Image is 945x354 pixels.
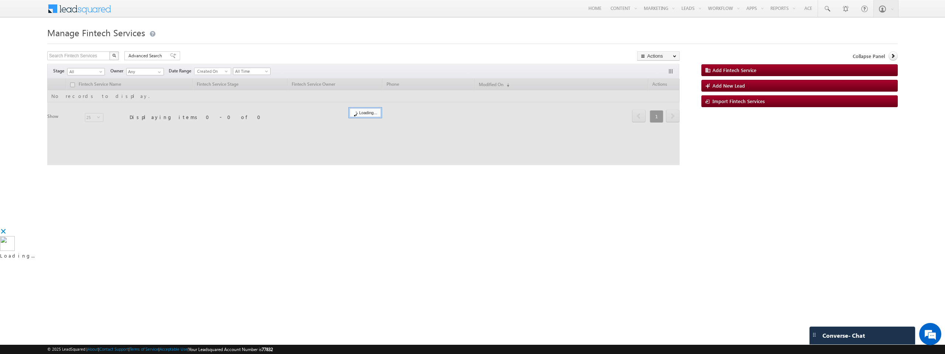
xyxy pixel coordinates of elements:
[853,53,885,59] span: Collapse Panel
[811,332,817,338] img: carter-drag
[47,27,145,38] span: Manage Fintech Services
[53,68,67,74] span: Stage
[112,54,116,57] img: Search
[189,347,273,352] span: Your Leadsquared Account Number is
[126,68,164,75] input: Type to Search
[712,67,756,73] span: Add Fintech Service
[822,332,865,339] span: Converse - Chat
[67,68,105,75] a: All
[128,52,164,59] span: Advanced Search
[68,68,103,75] span: All
[637,51,680,61] button: Actions
[99,347,128,351] a: Contact Support
[47,346,273,353] span: © 2025 LeadSquared | | | | |
[350,108,381,117] div: Loading...
[169,68,194,74] span: Date Range
[262,347,273,352] span: 77832
[110,68,126,74] span: Owner
[159,347,188,351] a: Acceptable Use
[233,68,271,75] a: All Time
[195,68,225,75] span: Created On
[712,82,745,89] span: Add New Lead
[225,69,231,73] span: select
[87,347,98,351] a: About
[154,68,163,76] a: Show All Items
[712,98,765,104] span: Import Fintech Services
[130,347,158,351] a: Terms of Service
[233,68,268,75] span: All Time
